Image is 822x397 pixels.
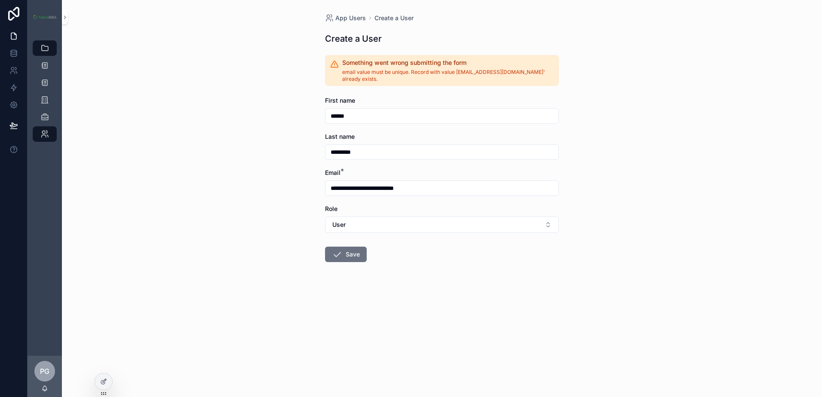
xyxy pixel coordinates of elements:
span: email value must be unique. Record with value [EMAIL_ADDRESS][DOMAIN_NAME]' already exists. [342,69,554,82]
div: scrollable content [28,34,62,153]
span: App Users [335,14,366,22]
span: Last name [325,133,355,140]
button: Select Button [325,217,559,233]
span: PG [40,366,49,376]
h2: Something went wrong submitting the form [342,58,554,67]
span: Email [325,169,340,176]
span: Role [325,205,337,212]
a: Create a User [374,14,414,22]
a: App Users [325,14,366,22]
span: User [332,220,346,229]
h1: Create a User [325,33,382,45]
img: App logo [33,15,57,19]
span: First name [325,97,355,104]
button: Save [325,247,367,262]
